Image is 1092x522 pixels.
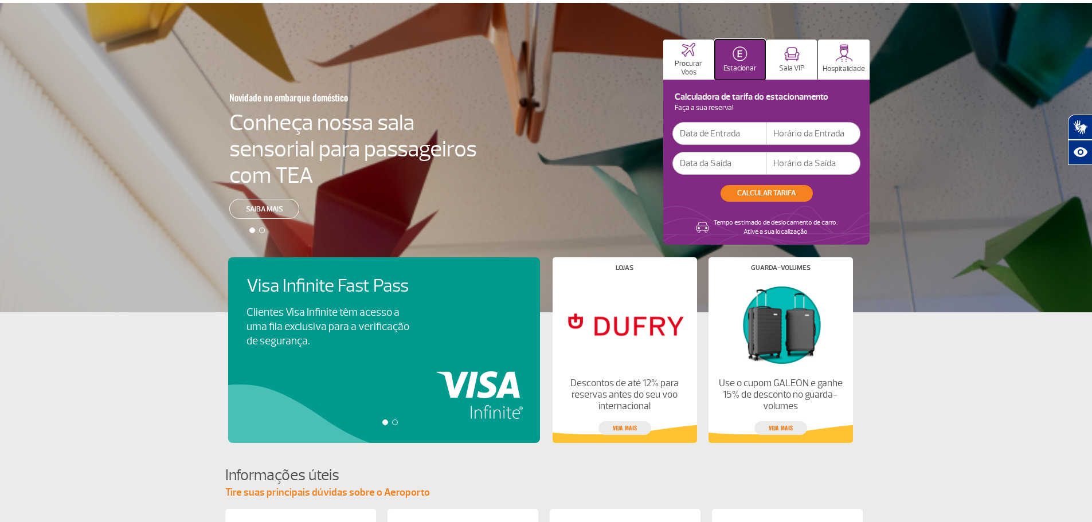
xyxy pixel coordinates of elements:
button: Procurar Voos [663,40,714,80]
button: Abrir tradutor de língua de sinais. [1068,115,1092,140]
a: Visa Infinite Fast PassClientes Visa Infinite têm acesso a uma fila exclusiva para a verificação ... [246,276,522,348]
p: Estacionar [723,64,757,73]
p: Faça a sua reserva! [672,105,860,111]
h4: Conheça nossa sala sensorial para passageiros com TEA [229,109,477,189]
img: hospitality.svg [835,44,853,62]
p: Hospitalidade [823,65,865,73]
img: Guarda-volumes [718,280,843,368]
img: vipRoom.svg [784,47,800,61]
img: carParkingHomeActive.svg [733,46,747,61]
input: Horário da Entrada [766,122,860,145]
input: Data de Entrada [672,122,766,145]
button: Sala VIP [766,40,817,80]
h3: Novidade no embarque doméstico [229,85,421,109]
a: veja mais [598,421,651,435]
input: Data da Saída [672,152,766,175]
a: veja mais [754,421,807,435]
h4: Lojas [616,265,633,271]
p: Tempo estimado de deslocamento de carro: Ative a sua localização [714,218,837,237]
button: Abrir recursos assistivos. [1068,140,1092,165]
button: Estacionar [715,40,765,80]
div: Plugin de acessibilidade da Hand Talk. [1068,115,1092,165]
img: Lojas [562,280,687,368]
h4: Guarda-volumes [751,265,811,271]
p: Procurar Voos [669,60,708,77]
button: Hospitalidade [818,40,870,80]
p: Descontos de até 12% para reservas antes do seu voo internacional [562,378,687,412]
p: Clientes Visa Infinite têm acesso a uma fila exclusiva para a verificação de segurança. [246,305,409,348]
h4: Informações úteis [225,465,867,486]
input: Horário da Saída [766,152,860,175]
p: Use o cupom GALEON e ganhe 15% de desconto no guarda-volumes [718,378,843,412]
h4: Visa Infinite Fast Pass [246,276,429,297]
a: Saiba mais [229,199,299,219]
p: Sala VIP [779,64,805,73]
img: airplaneHome.svg [682,43,695,57]
p: Tire suas principais dúvidas sobre o Aeroporto [225,486,867,500]
button: CALCULAR TARIFA [721,185,813,202]
h4: Calculadora de tarifa do estacionamento [672,94,860,100]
